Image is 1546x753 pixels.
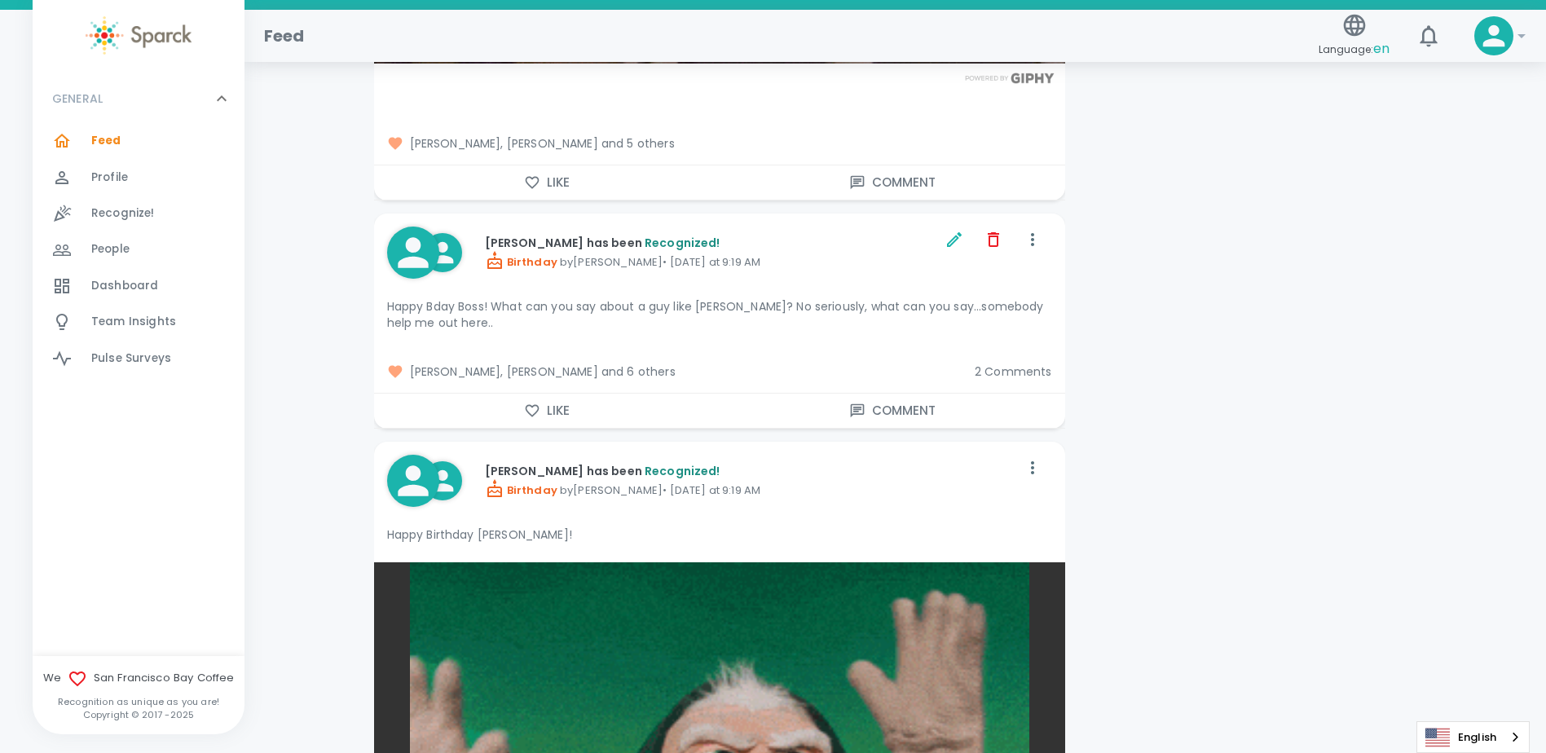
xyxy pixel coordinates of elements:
[33,341,244,376] a: Pulse Surveys
[33,669,244,689] span: We San Francisco Bay Coffee
[33,196,244,231] a: Recognize!
[485,254,557,270] span: Birthday
[1312,7,1396,65] button: Language:en
[33,231,244,267] a: People
[485,235,941,251] p: [PERSON_NAME] has been
[91,314,176,330] span: Team Insights
[1416,721,1530,753] div: Language
[264,23,305,49] h1: Feed
[485,482,557,498] span: Birthday
[485,479,1020,499] p: by [PERSON_NAME] • [DATE] at 9:19 AM
[91,205,155,222] span: Recognize!
[485,251,941,271] p: by [PERSON_NAME] • [DATE] at 9:19 AM
[374,165,720,200] button: Like
[374,394,720,428] button: Like
[86,16,192,55] img: Sparck logo
[33,123,244,383] div: GENERAL
[387,298,1052,331] p: Happy Bday Boss! What can you say about a guy like [PERSON_NAME]? No seriously, what can you say....
[975,363,1052,380] span: 2 Comments
[1319,38,1390,60] span: Language:
[33,708,244,721] p: Copyright © 2017 - 2025
[961,73,1059,83] img: Powered by GIPHY
[387,363,962,380] span: [PERSON_NAME], [PERSON_NAME] and 6 others
[485,463,1020,479] p: [PERSON_NAME] has been
[720,394,1065,428] button: Comment
[33,695,244,708] p: Recognition as unique as you are!
[52,90,103,107] p: GENERAL
[1416,721,1530,753] aside: Language selected: English
[720,165,1065,200] button: Comment
[91,170,128,186] span: Profile
[33,268,244,304] a: Dashboard
[645,235,720,251] span: Recognized!
[91,241,130,258] span: People
[1417,722,1529,752] a: English
[387,135,1052,152] span: [PERSON_NAME], [PERSON_NAME] and 5 others
[387,526,1052,543] p: Happy Birthday [PERSON_NAME]!
[91,278,158,294] span: Dashboard
[33,16,244,55] a: Sparck logo
[33,160,244,196] a: Profile
[91,350,171,367] span: Pulse Surveys
[91,133,121,149] span: Feed
[1373,39,1390,58] span: en
[33,123,244,159] a: Feed
[645,463,720,479] span: Recognized!
[33,304,244,340] a: Team Insights
[33,74,244,123] div: GENERAL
